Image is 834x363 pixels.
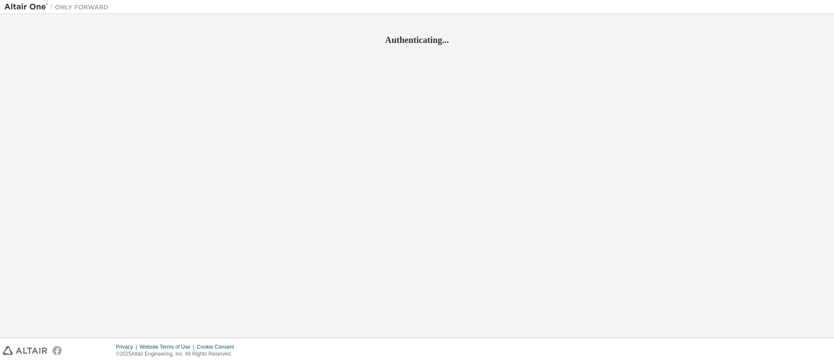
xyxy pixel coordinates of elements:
[3,346,47,355] img: altair_logo.svg
[4,34,830,46] h2: Authenticating...
[139,343,197,350] div: Website Terms of Use
[197,343,239,350] div: Cookie Consent
[116,350,239,358] p: © 2025 Altair Engineering, Inc. All Rights Reserved.
[116,343,139,350] div: Privacy
[4,3,113,11] img: Altair One
[53,346,62,355] img: facebook.svg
